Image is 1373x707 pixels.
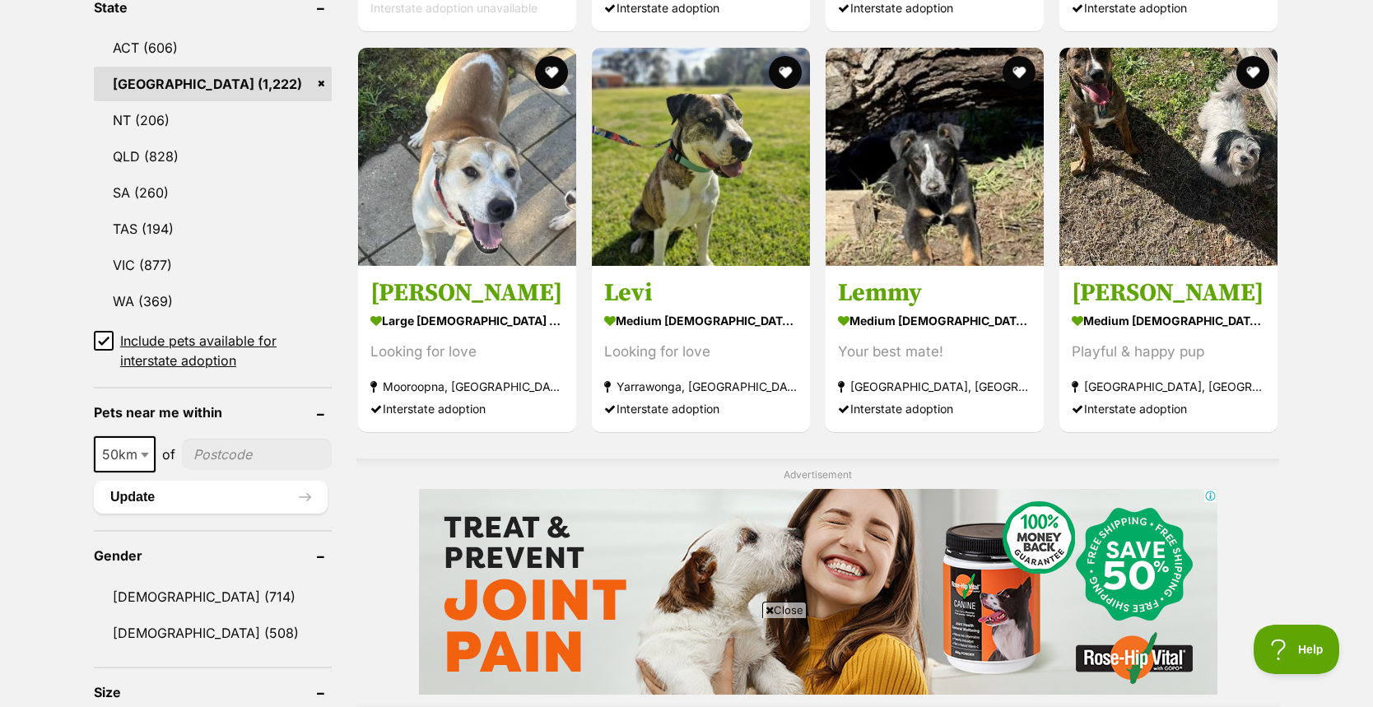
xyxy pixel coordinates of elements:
[94,284,332,319] a: WA (369)
[387,625,986,699] iframe: Advertisement
[592,265,810,432] a: Levi medium [DEMOGRAPHIC_DATA] Dog Looking for love Yarrawonga, [GEOGRAPHIC_DATA] Interstate adop...
[370,375,564,398] strong: Mooroopna, [GEOGRAPHIC_DATA]
[370,341,564,363] div: Looking for love
[838,277,1031,309] h3: Lemmy
[94,30,332,65] a: ACT (606)
[120,331,332,370] span: Include pets available for interstate adoption
[535,56,568,89] button: favourite
[94,616,332,650] a: [DEMOGRAPHIC_DATA] (508)
[358,48,576,266] img: Parker - Labrador Retriever x Mastiff Dog
[94,579,332,614] a: [DEMOGRAPHIC_DATA] (714)
[1072,277,1265,309] h3: [PERSON_NAME]
[94,548,332,563] header: Gender
[604,309,798,333] strong: medium [DEMOGRAPHIC_DATA] Dog
[762,602,807,618] span: Close
[370,2,538,16] span: Interstate adoption unavailable
[1072,341,1265,363] div: Playful & happy pup
[826,48,1044,266] img: Lemmy - Australian Cattle Dog
[838,341,1031,363] div: Your best mate!
[94,331,332,370] a: Include pets available for interstate adoption
[94,405,332,420] header: Pets near me within
[162,444,175,464] span: of
[838,398,1031,420] div: Interstate adoption
[370,309,564,333] strong: large [DEMOGRAPHIC_DATA] Dog
[182,439,332,470] input: postcode
[94,685,332,700] header: Size
[1254,625,1340,674] iframe: Help Scout Beacon - Open
[604,398,798,420] div: Interstate adoption
[769,56,802,89] button: favourite
[94,67,332,101] a: [GEOGRAPHIC_DATA] (1,222)
[1003,56,1036,89] button: favourite
[1072,398,1265,420] div: Interstate adoption
[94,436,156,472] span: 50km
[838,375,1031,398] strong: [GEOGRAPHIC_DATA], [GEOGRAPHIC_DATA]
[604,375,798,398] strong: Yarrawonga, [GEOGRAPHIC_DATA]
[1059,265,1278,432] a: [PERSON_NAME] medium [DEMOGRAPHIC_DATA] Dog Playful & happy pup [GEOGRAPHIC_DATA], [GEOGRAPHIC_DA...
[95,443,154,466] span: 50km
[370,398,564,420] div: Interstate adoption
[592,48,810,266] img: Levi - Staffordshire Bull Terrier x Boxer Dog
[94,175,332,210] a: SA (260)
[358,265,576,432] a: [PERSON_NAME] large [DEMOGRAPHIC_DATA] Dog Looking for love Mooroopna, [GEOGRAPHIC_DATA] Intersta...
[94,139,332,174] a: QLD (828)
[1072,375,1265,398] strong: [GEOGRAPHIC_DATA], [GEOGRAPHIC_DATA]
[604,277,798,309] h3: Levi
[370,277,564,309] h3: [PERSON_NAME]
[94,481,328,514] button: Update
[838,309,1031,333] strong: medium [DEMOGRAPHIC_DATA] Dog
[1236,56,1269,89] button: favourite
[94,103,332,137] a: NT (206)
[1059,48,1278,266] img: Ralph - Rhodesian Ridgeback Dog
[826,265,1044,432] a: Lemmy medium [DEMOGRAPHIC_DATA] Dog Your best mate! [GEOGRAPHIC_DATA], [GEOGRAPHIC_DATA] Intersta...
[604,341,798,363] div: Looking for love
[1072,309,1265,333] strong: medium [DEMOGRAPHIC_DATA] Dog
[94,212,332,246] a: TAS (194)
[94,248,332,282] a: VIC (877)
[419,489,1217,695] iframe: Advertisement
